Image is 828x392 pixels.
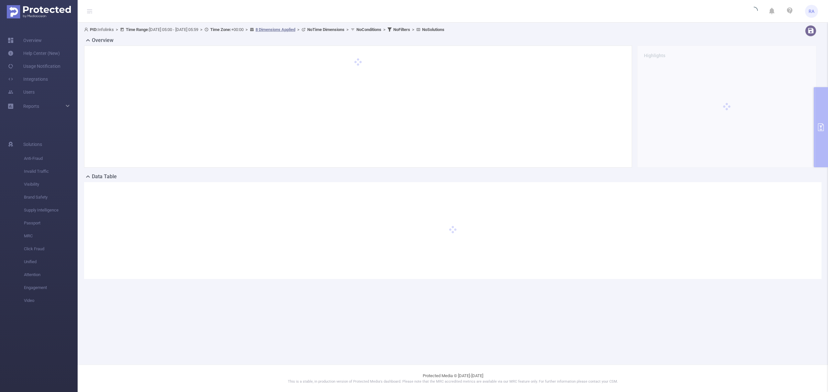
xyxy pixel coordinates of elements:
[809,5,814,18] span: RA
[422,27,444,32] b: No Solutions
[84,27,90,32] i: icon: user
[8,73,48,86] a: Integrations
[24,242,78,255] span: Click Fraud
[24,281,78,294] span: Engagement
[344,27,351,32] span: >
[23,138,42,151] span: Solutions
[24,152,78,165] span: Anti-Fraud
[90,27,98,32] b: PID:
[24,294,78,307] span: Video
[381,27,387,32] span: >
[92,36,114,44] h2: Overview
[24,191,78,204] span: Brand Safety
[92,173,117,181] h2: Data Table
[8,34,42,47] a: Overview
[78,365,828,392] footer: Protected Media © [DATE]-[DATE]
[23,104,39,109] span: Reports
[393,27,410,32] b: No Filters
[244,27,250,32] span: >
[7,5,71,18] img: Protected Media
[750,7,758,16] i: icon: loading
[24,204,78,217] span: Supply Intelligence
[24,230,78,242] span: MRC
[307,27,344,32] b: No Time Dimensions
[24,217,78,230] span: Passport
[24,165,78,178] span: Invalid Traffic
[8,86,35,98] a: Users
[8,60,60,73] a: Usage Notification
[256,27,295,32] u: 8 Dimensions Applied
[94,379,812,385] p: This is a stable, in production version of Protected Media's dashboard. Please note that the MRC ...
[84,27,444,32] span: Infolinks [DATE] 05:00 - [DATE] 05:59 +00:00
[24,268,78,281] span: Attention
[295,27,301,32] span: >
[210,27,231,32] b: Time Zone:
[410,27,416,32] span: >
[23,100,39,113] a: Reports
[24,255,78,268] span: Unified
[24,178,78,191] span: Visibility
[8,47,60,60] a: Help Center (New)
[114,27,120,32] span: >
[198,27,204,32] span: >
[356,27,381,32] b: No Conditions
[126,27,149,32] b: Time Range:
